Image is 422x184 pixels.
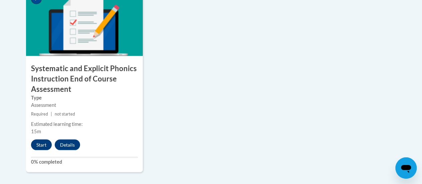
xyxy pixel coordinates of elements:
[31,158,138,165] label: 0% completed
[31,94,138,101] label: Type
[31,139,52,150] button: Start
[31,101,138,109] div: Assessment
[395,157,417,179] iframe: Button to launch messaging window
[31,111,48,116] span: Required
[51,111,52,116] span: |
[55,139,80,150] button: Details
[31,128,41,134] span: 15m
[26,63,143,94] h3: Systematic and Explicit Phonics Instruction End of Course Assessment
[31,120,138,128] div: Estimated learning time:
[55,111,75,116] span: not started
